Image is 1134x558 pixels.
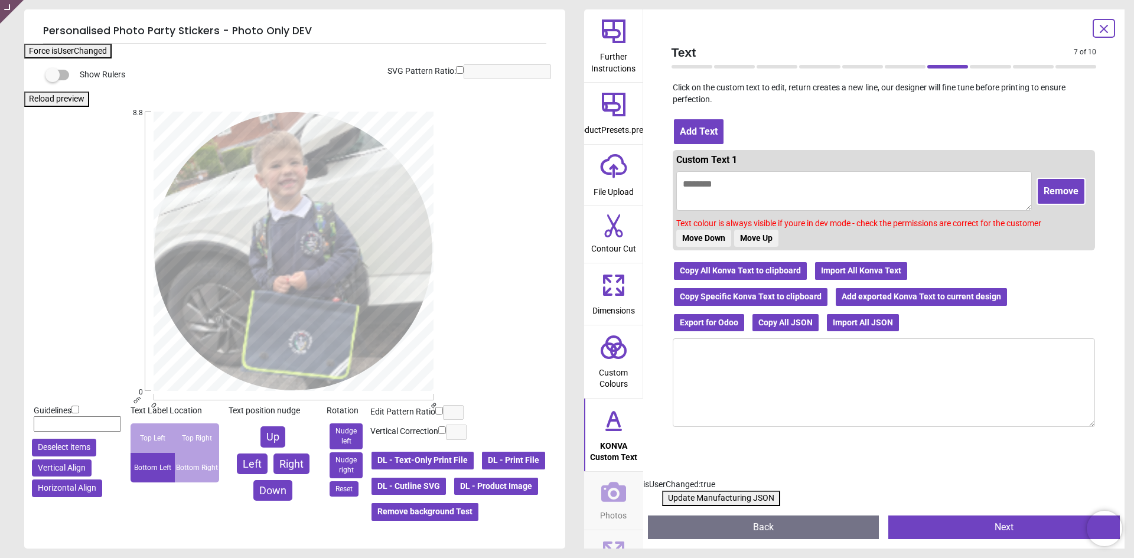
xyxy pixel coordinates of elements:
span: Custom Text 1 [676,154,737,165]
button: Next [888,515,1120,539]
button: DL - Text-Only Print File [370,451,475,471]
label: SVG Pattern Ratio: [387,66,456,77]
span: Text colour is always visible if youre in dev mode - check the permissions are correct for the cu... [676,218,1041,228]
span: 8.8 [120,108,143,118]
div: isUserChanged: true [643,479,1125,491]
span: Further Instructions [585,45,642,74]
button: Contour Cut [584,206,643,263]
label: Edit Pattern Ratio [370,406,435,418]
button: DL - Product Image [453,477,539,497]
span: Guidelines [34,406,71,415]
button: Import All JSON [826,313,900,333]
label: Vertical Correction [370,426,438,438]
div: Bottom Left [131,453,175,482]
h5: Personalised Photo Party Stickers - Photo Only DEV [43,19,546,44]
span: productPresets.preset [572,119,654,136]
button: Nudge right [330,452,363,478]
div: Rotation [327,405,366,417]
iframe: Brevo live chat [1087,511,1122,546]
button: Back [648,515,879,539]
button: Add exported Konva Text to current design [835,287,1008,307]
button: Copy All JSON [751,313,820,333]
button: Horizontal Align [32,479,102,497]
button: Move Up [734,230,778,247]
button: productPresets.preset [584,83,643,144]
button: Further Instructions [584,9,643,82]
button: Export for Odoo [673,313,745,333]
div: Top Left [131,423,175,453]
span: Text [672,44,1074,61]
button: Reset [330,481,359,497]
button: Right [273,453,309,474]
button: Copy Specific Konva Text to clipboard [673,287,829,307]
button: Dimensions [584,263,643,325]
button: Move Down [676,230,731,247]
div: Text Label Location [131,405,219,417]
div: Top Right [175,423,219,453]
span: File Upload [594,181,634,198]
button: Reload preview [24,92,89,107]
button: KONVA Custom Text [584,399,643,471]
span: 7 of 10 [1074,47,1096,57]
button: Add Text [673,118,725,145]
button: Deselect items [32,439,96,456]
span: Dimensions [592,299,635,317]
button: Left [237,453,268,474]
span: Contour Cut [591,237,636,255]
button: Copy All Konva Text to clipboard [673,261,808,281]
button: Down [253,480,292,501]
button: Force isUserChanged [24,44,112,59]
div: Text position nudge [229,405,317,417]
button: DL - Print File [481,451,546,471]
button: Vertical Align [32,459,92,477]
button: Up [260,426,285,447]
span: KONVA Custom Text [585,435,642,464]
p: Click on the custom text to edit, return creates a new line, our designer will fine tune before p... [662,82,1106,105]
button: Update Manufacturing JSON [662,491,780,506]
span: Custom Colours [585,361,642,390]
button: Photos [584,472,643,530]
button: Remove background Test [370,502,480,522]
button: Import All Konva Text [814,261,908,281]
div: Bottom Right [175,453,219,482]
button: DL - Cutline SVG [370,477,447,497]
button: File Upload [584,145,643,206]
span: Photos [600,504,627,522]
div: Show Rulers [53,68,565,82]
button: Custom Colours [584,325,643,398]
button: Nudge left [330,423,363,449]
button: Remove [1037,178,1086,205]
